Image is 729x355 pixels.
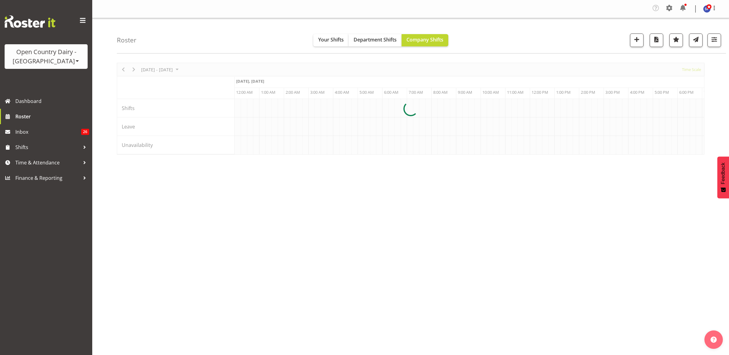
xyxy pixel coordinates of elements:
[318,36,344,43] span: Your Shifts
[81,129,89,135] span: 26
[717,156,729,198] button: Feedback - Show survey
[406,36,443,43] span: Company Shifts
[711,337,717,343] img: help-xxl-2.png
[15,112,89,121] span: Roster
[720,163,726,184] span: Feedback
[650,34,663,47] button: Download a PDF of the roster according to the set date range.
[15,173,80,183] span: Finance & Reporting
[15,97,89,106] span: Dashboard
[402,34,448,46] button: Company Shifts
[313,34,349,46] button: Your Shifts
[15,143,80,152] span: Shifts
[707,34,721,47] button: Filter Shifts
[689,34,703,47] button: Send a list of all shifts for the selected filtered period to all rostered employees.
[349,34,402,46] button: Department Shifts
[5,15,55,28] img: Rosterit website logo
[630,34,644,47] button: Add a new shift
[703,5,711,13] img: smt-planning7541.jpg
[11,47,81,66] div: Open Country Dairy - [GEOGRAPHIC_DATA]
[15,127,81,136] span: Inbox
[15,158,80,167] span: Time & Attendance
[354,36,397,43] span: Department Shifts
[117,37,137,44] h4: Roster
[669,34,683,47] button: Highlight an important date within the roster.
